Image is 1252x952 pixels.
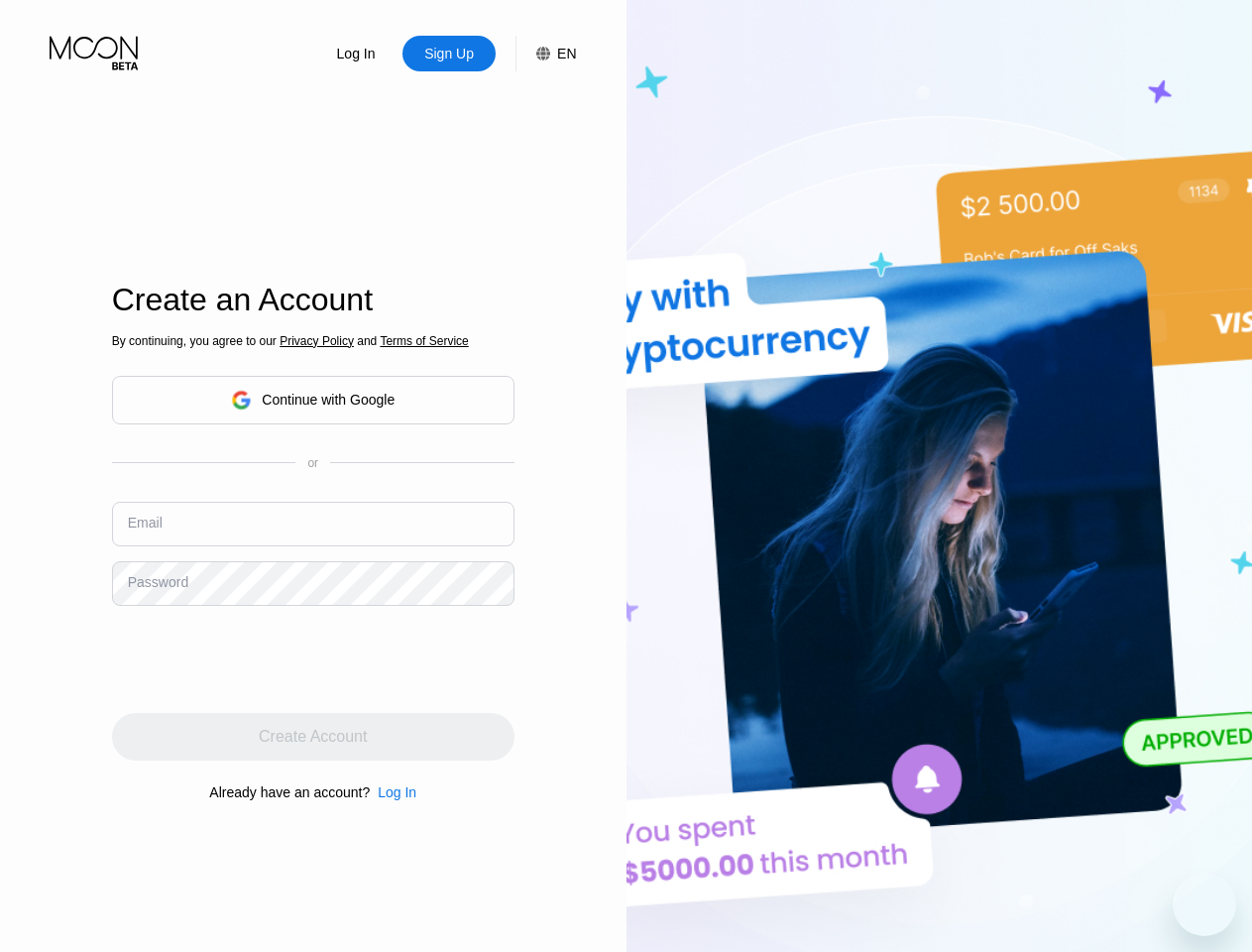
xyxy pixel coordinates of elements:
div: Email [128,515,163,531]
div: Continue with Google [112,376,514,424]
span: and [354,334,381,348]
div: Log In [370,784,416,800]
iframe: Button to launch messaging window [1173,873,1236,936]
div: Continue with Google [262,392,395,408]
span: Privacy Policy [280,334,354,348]
div: By continuing, you agree to our [112,334,514,348]
div: Sign Up [422,44,476,63]
div: Password [128,574,188,590]
div: Create an Account [112,282,514,318]
span: Terms of Service [380,334,468,348]
div: EN [557,46,576,61]
div: Log In [309,36,402,71]
div: Log In [378,784,416,800]
iframe: reCAPTCHA [112,621,413,698]
div: Sign Up [402,36,496,71]
div: EN [515,36,576,71]
div: Already have an account? [209,784,370,800]
div: Log In [335,44,378,63]
div: or [307,456,318,470]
